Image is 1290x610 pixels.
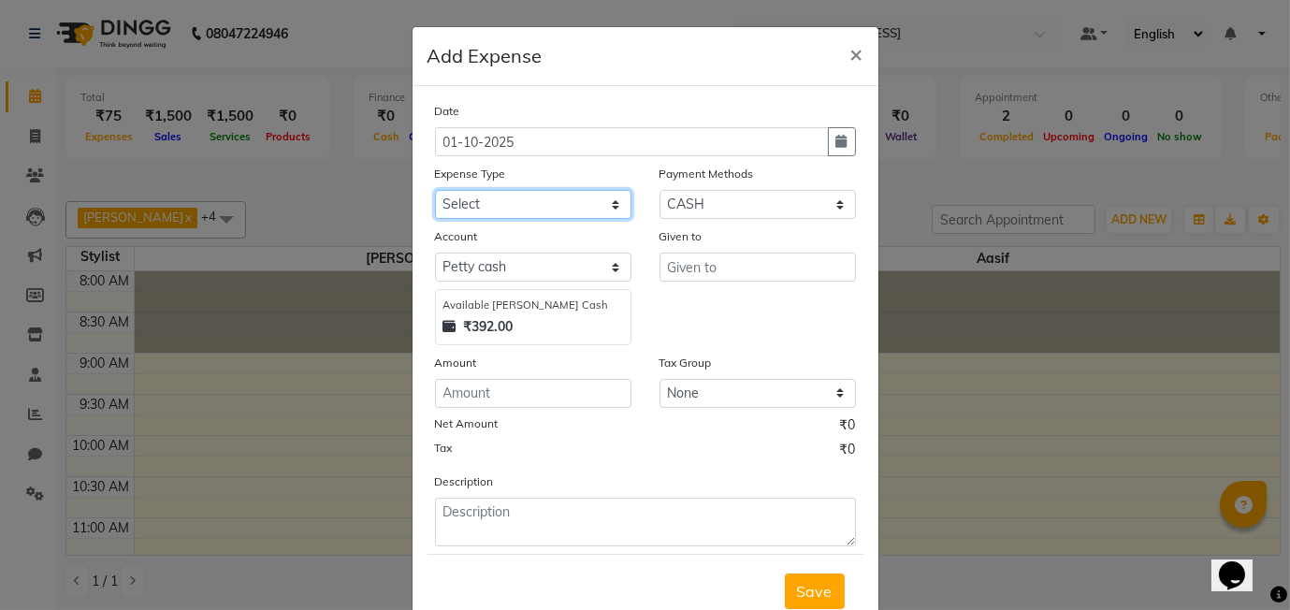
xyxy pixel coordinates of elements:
label: Given to [659,228,703,245]
button: Close [835,27,878,80]
label: Tax Group [659,355,712,371]
div: Available [PERSON_NAME] Cash [443,298,623,313]
label: Expense Type [435,166,506,182]
iframe: chat widget [1211,535,1271,591]
strong: ₹392.00 [464,317,514,337]
label: Amount [435,355,477,371]
input: Given to [659,253,856,282]
label: Description [435,473,494,490]
span: Save [797,582,833,601]
h5: Add Expense [428,42,543,70]
span: ₹0 [840,415,856,440]
label: Date [435,103,460,120]
span: × [850,39,863,67]
label: Tax [435,440,453,457]
label: Account [435,228,478,245]
button: Save [785,574,845,609]
input: Amount [435,379,631,408]
label: Payment Methods [659,166,754,182]
label: Net Amount [435,415,499,432]
span: ₹0 [840,440,856,464]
